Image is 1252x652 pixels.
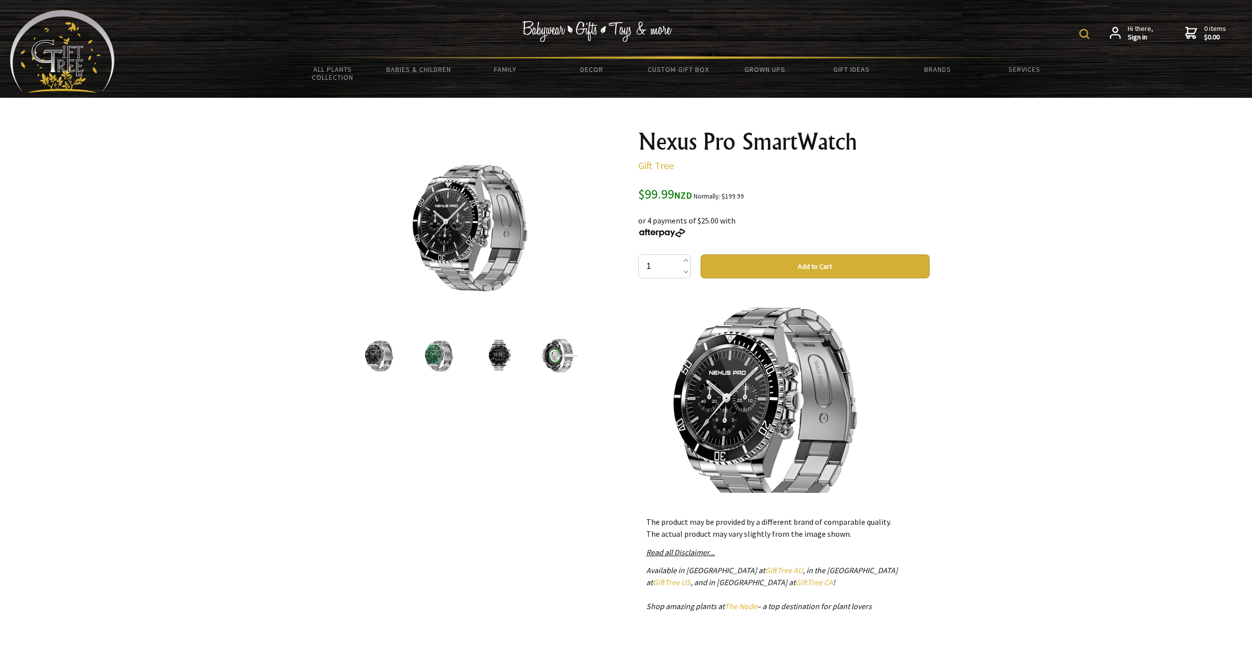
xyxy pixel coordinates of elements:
span: 0 items [1204,24,1226,42]
a: Gift Tree [638,159,674,172]
img: Nexus Pro SmartWatch [420,337,458,375]
em: Available in [GEOGRAPHIC_DATA] at , in the [GEOGRAPHIC_DATA] at , and in [GEOGRAPHIC_DATA] at ! S... [646,565,898,611]
a: Services [981,59,1067,80]
a: Decor [548,59,635,80]
span: NZD [674,190,692,201]
a: The Node [725,601,757,611]
img: product search [1079,29,1089,39]
a: All Plants Collection [289,59,376,88]
img: Babywear - Gifts - Toys & more [522,21,672,42]
img: Afterpay [638,228,686,237]
strong: $0.00 [1204,33,1226,42]
h1: Nexus Pro SmartWatch [638,130,930,154]
img: Nexus Pro SmartWatch [391,149,546,305]
a: Grown Ups [722,59,808,80]
img: Nexus Pro SmartWatch [539,337,577,375]
a: Brands [895,59,981,80]
strong: Sign in [1128,33,1153,42]
button: Add to Cart [701,254,930,278]
a: GiftTree CA [795,577,833,587]
a: 0 items$0.00 [1185,24,1226,42]
a: Family [462,59,548,80]
div: or 4 payments of $25.00 with [638,203,930,238]
a: Hi there,Sign in [1110,24,1153,42]
a: Gift Ideas [808,59,894,80]
a: GiftTree US [653,577,691,587]
img: Nexus Pro SmartWatch [480,337,517,375]
a: Custom Gift Box [635,59,722,80]
span: $99.99 [638,186,692,202]
span: Hi there, [1128,24,1153,42]
a: Babies & Children [376,59,462,80]
img: Nexus Pro SmartWatch [360,337,398,375]
img: Babyware - Gifts - Toys and more... [10,10,115,93]
a: Read all Disclaimer... [646,547,715,557]
a: GiftTree AU [765,565,803,575]
p: The product may be provided by a different brand of comparable quality. The actual product may va... [646,516,922,540]
small: Normally: $199.99 [694,192,744,201]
